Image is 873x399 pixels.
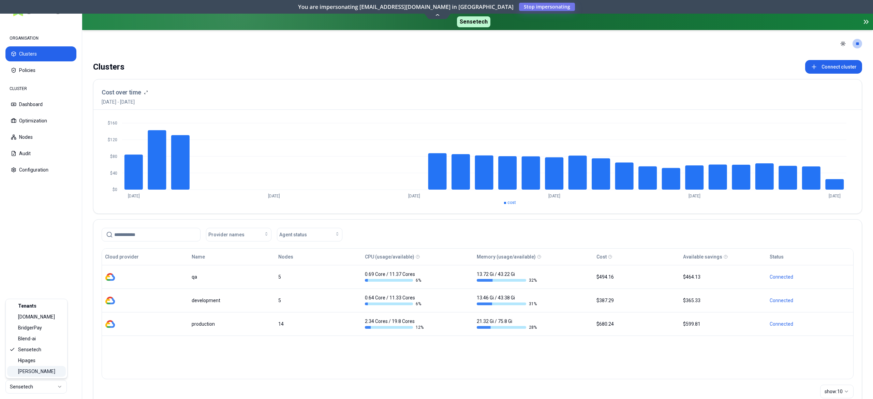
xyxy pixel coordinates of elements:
[18,335,36,342] span: Blend-ai
[7,300,66,311] div: Tenants
[18,313,55,320] span: [DOMAIN_NAME]
[18,324,42,331] span: BridgerPay
[18,346,41,353] span: Sensetech
[18,357,35,364] span: Hipages
[18,368,55,375] span: [PERSON_NAME]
